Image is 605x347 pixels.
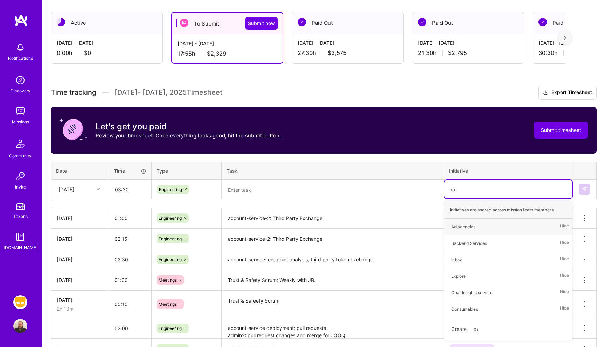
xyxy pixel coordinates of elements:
span: Engineering [159,215,182,221]
img: Community [12,135,29,152]
span: Meetings [159,277,177,283]
div: Notifications [8,55,33,62]
input: HH:MM [109,319,151,338]
span: [DATE] - [DATE] , 2025 Timesheet [114,88,222,97]
img: Paid Out [418,18,426,26]
img: discovery [13,73,27,87]
div: To Submit [172,13,283,34]
div: Community [9,152,32,160]
img: Invite [13,169,27,183]
div: Initiatives are shared across mission team members. [444,201,572,219]
input: HH:MM [109,271,151,289]
textarea: account-service: endpoint analysis, third party token exchange [222,250,443,269]
input: HH:MM [109,250,151,269]
input: HH:MM [109,229,151,248]
div: Chat Insights service [451,289,492,296]
div: [DATE] [57,235,103,242]
div: Backend Services [451,240,487,247]
div: 0:00 h [57,49,157,57]
div: [DATE] - [DATE] [57,39,157,47]
div: inbox [451,256,462,263]
span: Engineering [159,187,182,192]
div: 27:30 h [298,49,398,57]
img: Submit [582,186,587,192]
div: [DATE] [57,276,103,284]
span: Engineering [159,257,182,262]
input: HH:MM [109,209,151,227]
input: HH:MM [109,295,151,313]
img: User Avatar [13,319,27,333]
span: $2,329 [207,50,226,57]
div: [DATE] [57,256,103,263]
img: bell [13,41,27,55]
div: Initiative [449,167,568,175]
span: $2,795 [448,49,467,57]
div: [DATE] - [DATE] [298,39,398,47]
input: HH:MM [109,180,151,199]
div: Time [114,167,146,175]
span: Engineering [159,236,182,241]
textarea: Trust & Safety Scrum; Weekly with JB. [222,271,443,290]
span: Hide [560,222,569,232]
h3: Let's get you paid [96,121,281,132]
div: Tokens [13,213,28,220]
img: coin [59,115,87,143]
div: 21:30 h [418,49,518,57]
textarea: account-service-2: Third Party Exchange [222,209,443,228]
th: Date [51,162,109,179]
p: Review your timesheet. Once everything looks good, hit the submit button. [96,132,281,139]
img: guide book [13,230,27,244]
span: Engineering [159,326,182,331]
span: $0 [84,49,91,57]
img: Paid Out [298,18,306,26]
textarea: Trust & Safeety Scrum [222,291,443,318]
span: Meetings [159,302,177,307]
div: [DATE] [57,214,103,222]
div: Create [448,321,569,337]
img: Paid Out [538,18,547,26]
span: Hide [560,239,569,248]
img: tokens [16,203,25,210]
button: Export Timesheet [538,86,597,100]
textarea: account-service-2: Third Party Exchange [222,229,443,249]
span: ba [470,324,482,334]
span: $3,575 [328,49,347,57]
img: logo [14,14,28,27]
img: Grindr: Mobile + BE + Cloud [13,295,27,309]
img: Active [57,18,65,26]
i: icon Chevron [97,187,100,191]
div: Adjacencies [451,223,475,231]
div: Active [51,12,162,34]
div: Missions [12,118,29,126]
span: Hide [560,304,569,314]
th: Task [222,162,444,179]
span: Submit now [248,20,275,27]
div: 2h 10m [57,305,103,312]
div: Explore [451,272,466,280]
div: Invite [15,183,26,191]
span: Hide [560,288,569,297]
img: right [564,35,566,40]
textarea: account-service deployment; pull requests admin2: pull request changes and merge for JOOQ [222,319,443,338]
div: 17:55 h [178,50,277,57]
div: Consumables [451,305,478,313]
div: [DOMAIN_NAME] [4,244,37,251]
div: [DATE] - [DATE] [178,40,277,47]
span: Submit timesheet [541,127,581,134]
span: Hide [560,255,569,264]
th: Type [152,162,222,179]
img: teamwork [13,104,27,118]
img: To Submit [180,19,188,27]
i: icon Download [543,89,549,97]
div: [DATE] - [DATE] [418,39,518,47]
span: Hide [560,271,569,281]
div: [DATE] [57,296,103,304]
div: [DATE] [58,186,74,193]
div: Paid Out [412,12,524,34]
div: Discovery [11,87,30,94]
div: Paid Out [292,12,403,34]
span: Time tracking [51,88,96,97]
